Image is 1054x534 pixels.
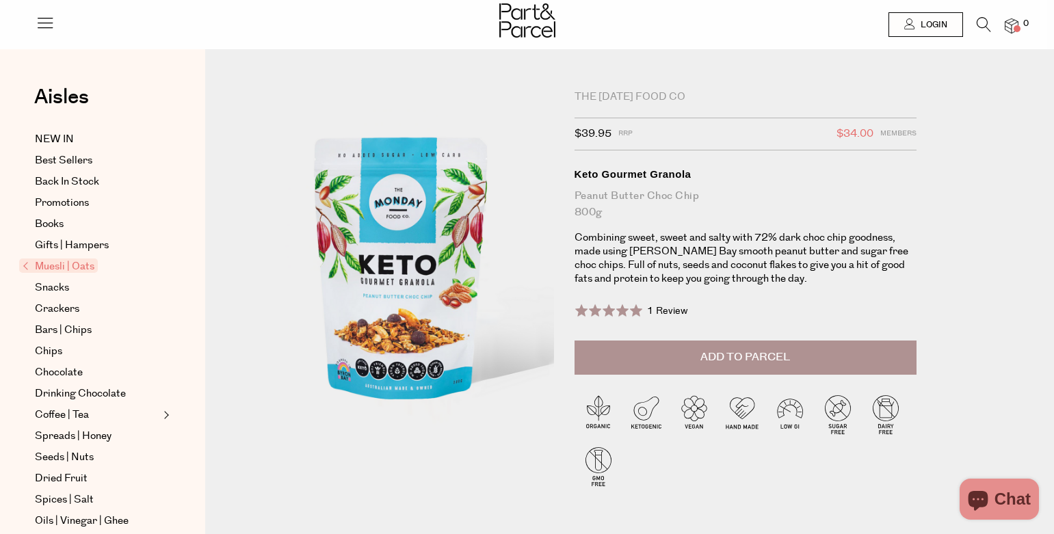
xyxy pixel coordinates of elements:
a: Dried Fruit [35,470,159,487]
a: Spreads | Honey [35,428,159,444]
span: Gifts | Hampers [35,237,109,254]
span: Login [917,19,947,31]
span: Chips [35,343,62,360]
a: Chocolate [35,364,159,381]
img: P_P-ICONS-Live_Bec_V11_Organic.svg [575,390,622,438]
div: Keto Gourmet Granola [575,168,917,181]
span: Snacks [35,280,69,296]
img: Keto Gourmet Granola [246,90,554,453]
span: Spreads | Honey [35,428,111,444]
span: Aisles [34,82,89,112]
a: Back In Stock [35,174,159,190]
a: Snacks [35,280,159,296]
a: Seeds | Nuts [35,449,159,466]
img: Part&Parcel [499,3,555,38]
span: $34.00 [836,125,873,143]
span: Members [880,125,917,143]
a: Login [888,12,963,37]
span: 0 [1020,18,1032,30]
a: Muesli | Oats [23,258,159,275]
a: Oils | Vinegar | Ghee [35,513,159,529]
span: NEW IN [35,131,74,148]
a: Coffee | Tea [35,407,159,423]
span: Drinking Chocolate [35,386,126,402]
a: Gifts | Hampers [35,237,159,254]
a: Best Sellers [35,152,159,169]
p: Combining sweet, sweet and salty with 72% dark choc chip goodness, made using [PERSON_NAME] Bay s... [575,231,917,286]
span: Back In Stock [35,174,99,190]
span: Dried Fruit [35,470,88,487]
span: Promotions [35,195,89,211]
a: Books [35,216,159,232]
a: Aisles [34,87,89,121]
span: 1 Review [647,304,688,318]
img: P_P-ICONS-Live_Bec_V11_Ketogenic.svg [622,390,670,438]
span: Oils | Vinegar | Ghee [35,513,129,529]
img: P_P-ICONS-Live_Bec_V11_GMO_Free.svg [575,442,622,490]
img: P_P-ICONS-Live_Bec_V11_Low_Gi.svg [766,390,814,438]
a: NEW IN [35,131,159,148]
span: RRP [618,125,633,143]
a: Spices | Salt [35,492,159,508]
span: $39.95 [575,125,611,143]
span: Bars | Chips [35,322,92,338]
span: Chocolate [35,364,83,381]
inbox-online-store-chat: Shopify online store chat [956,479,1043,523]
button: Add to Parcel [575,341,917,375]
a: Chips [35,343,159,360]
a: Drinking Chocolate [35,386,159,402]
div: Peanut Butter Choc Chip 800g [575,188,917,221]
a: Crackers [35,301,159,317]
img: P_P-ICONS-Live_Bec_V11_Sugar_Free.svg [814,390,862,438]
span: Muesli | Oats [19,258,98,273]
div: The [DATE] Food Co [575,90,917,104]
a: Bars | Chips [35,322,159,338]
img: P_P-ICONS-Live_Bec_V11_Dairy_Free.svg [862,390,910,438]
a: Promotions [35,195,159,211]
img: P_P-ICONS-Live_Bec_V11_Handmade.svg [718,390,766,438]
span: Spices | Salt [35,492,94,508]
span: Books [35,216,64,232]
span: Best Sellers [35,152,92,169]
a: 0 [1005,18,1018,33]
img: P_P-ICONS-Live_Bec_V11_Vegan.svg [670,390,718,438]
span: Add to Parcel [700,349,790,365]
span: Seeds | Nuts [35,449,94,466]
button: Expand/Collapse Coffee | Tea [160,407,170,423]
span: Coffee | Tea [35,407,89,423]
span: Crackers [35,301,79,317]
